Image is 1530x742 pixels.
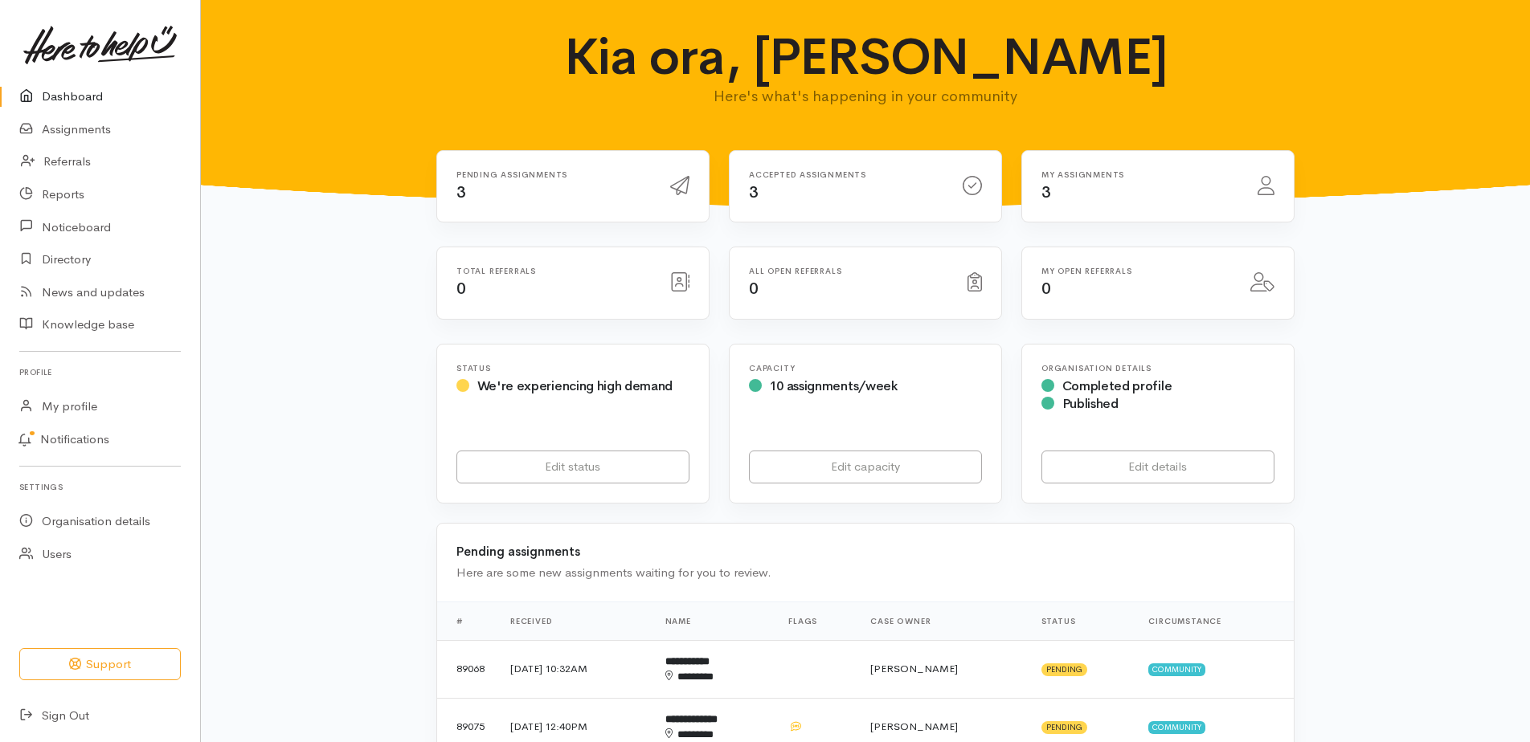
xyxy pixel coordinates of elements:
[456,182,466,202] span: 3
[749,182,759,202] span: 3
[775,601,857,640] th: Flags
[19,361,181,383] h6: Profile
[456,450,689,483] a: Edit status
[456,544,580,559] b: Pending assignments
[1148,721,1205,734] span: Community
[1041,450,1274,483] a: Edit details
[652,601,776,640] th: Name
[19,648,181,681] button: Support
[497,601,652,640] th: Received
[456,564,1274,582] div: Here are some new assignments waiting for you to review.
[1041,721,1087,734] span: Pending
[497,640,652,698] td: [DATE] 10:32AM
[456,279,466,299] span: 0
[749,279,759,299] span: 0
[1041,170,1238,179] h6: My assignments
[1029,601,1136,640] th: Status
[553,85,1179,108] p: Here's what's happening in your community
[19,476,181,498] h6: Settings
[857,601,1028,640] th: Case Owner
[456,364,689,373] h6: Status
[1062,395,1119,412] span: Published
[749,364,982,373] h6: Capacity
[1041,182,1051,202] span: 3
[749,267,948,275] h6: All open referrals
[553,29,1179,85] h1: Kia ora, [PERSON_NAME]
[749,170,943,179] h6: Accepted assignments
[1041,663,1087,676] span: Pending
[477,377,673,394] span: We're experiencing high demand
[1041,267,1231,275] h6: My open referrals
[437,601,497,640] th: #
[437,640,497,698] td: 89068
[1148,663,1205,676] span: Community
[749,450,982,483] a: Edit capacity
[1041,279,1051,299] span: 0
[456,170,651,179] h6: Pending assignments
[456,267,651,275] h6: Total referrals
[1135,601,1294,640] th: Circumstance
[770,377,898,394] span: 10 assignments/week
[1041,364,1274,373] h6: Organisation Details
[1062,377,1172,394] span: Completed profile
[857,640,1028,698] td: [PERSON_NAME]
